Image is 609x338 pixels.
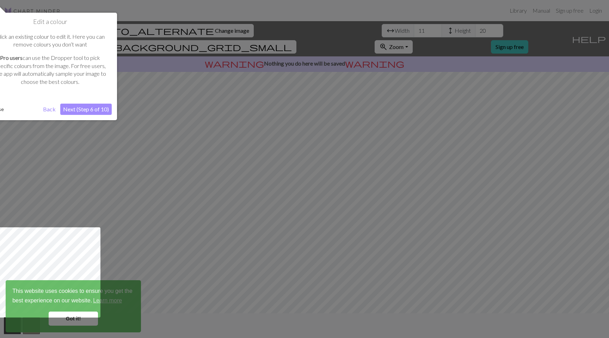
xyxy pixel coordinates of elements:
button: Back [40,104,59,115]
button: Next (Step 6 of 10) [60,104,112,115]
